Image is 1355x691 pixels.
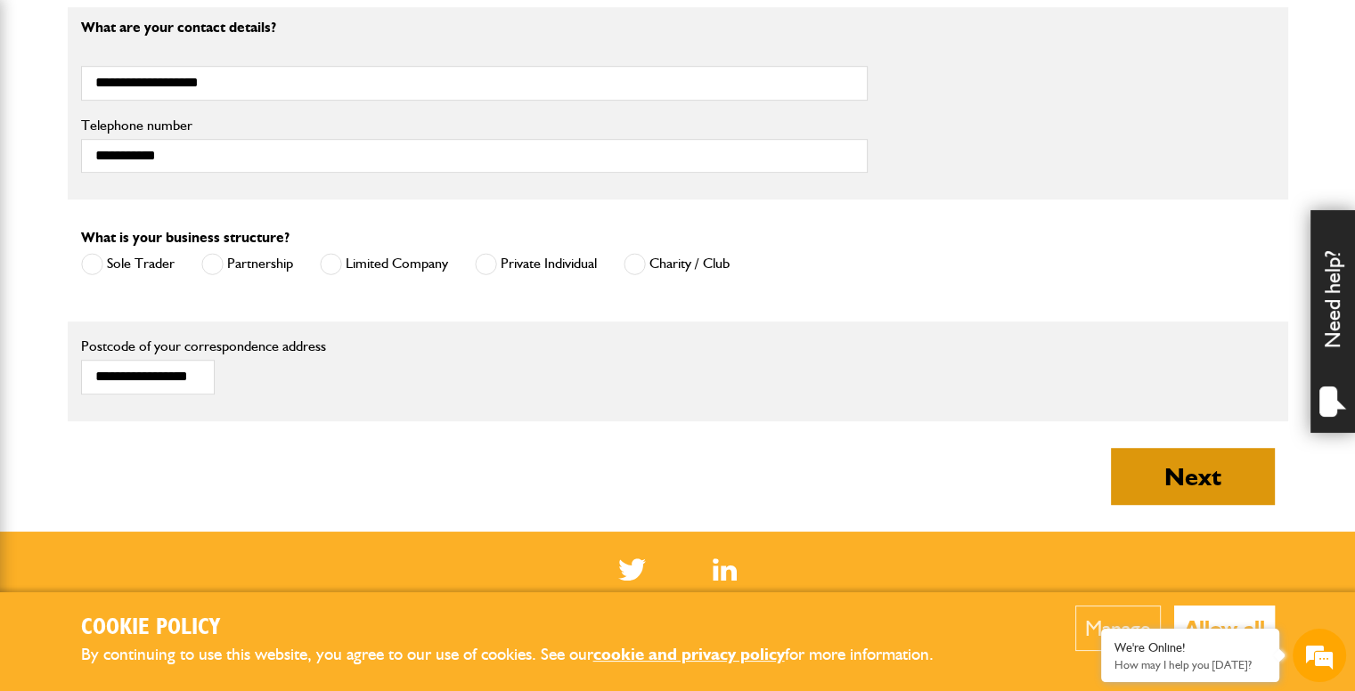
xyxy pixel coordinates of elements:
[23,217,325,256] input: Enter your email address
[30,99,75,124] img: d_20077148190_company_1631870298795_20077148190
[23,165,325,204] input: Enter your last name
[81,641,963,669] p: By continuing to use this website, you agree to our use of cookies. See our for more information.
[624,253,730,275] label: Charity / Club
[1075,606,1161,651] button: Manage
[1174,606,1275,651] button: Allow all
[201,253,293,275] label: Partnership
[618,558,646,581] img: Twitter
[81,253,175,275] label: Sole Trader
[93,100,299,123] div: Chat with us now
[81,118,868,133] label: Telephone number
[292,9,335,52] div: Minimize live chat window
[1114,658,1266,671] p: How may I help you today?
[713,558,737,581] img: Linked In
[593,644,785,664] a: cookie and privacy policy
[23,270,325,309] input: Enter your phone number
[81,339,353,354] label: Postcode of your correspondence address
[23,322,325,533] textarea: Type your message and hit 'Enter'
[1114,640,1266,655] div: We're Online!
[81,614,963,642] h2: Cookie Policy
[1111,448,1275,505] button: Next
[81,20,868,35] p: What are your contact details?
[81,231,290,245] label: What is your business structure?
[475,253,597,275] label: Private Individual
[242,549,323,573] em: Start Chat
[320,253,448,275] label: Limited Company
[1310,210,1355,433] div: Need help?
[713,558,737,581] a: LinkedIn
